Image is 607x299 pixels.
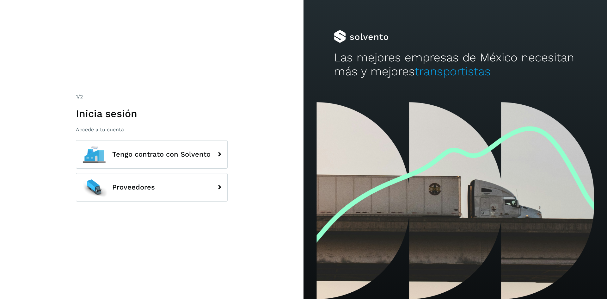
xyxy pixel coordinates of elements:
[76,94,78,100] span: 1
[76,127,228,133] p: Accede a tu cuenta
[76,93,228,101] div: /2
[76,173,228,202] button: Proveedores
[415,65,491,78] span: transportistas
[334,51,577,79] h2: Las mejores empresas de México necesitan más y mejores
[76,108,228,120] h1: Inicia sesión
[112,151,211,158] span: Tengo contrato con Solvento
[76,140,228,169] button: Tengo contrato con Solvento
[112,184,155,191] span: Proveedores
